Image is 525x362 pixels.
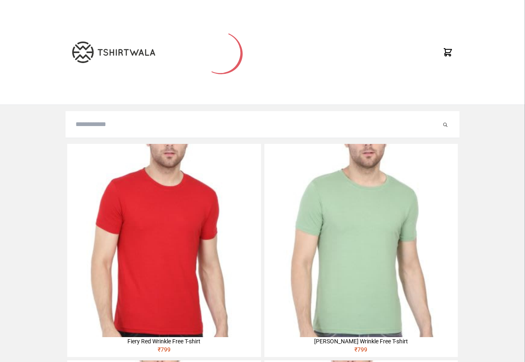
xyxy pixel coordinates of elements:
img: 4M6A2211-320x320.jpg [264,144,458,337]
div: ₹ 799 [264,345,458,357]
a: Fiery Red Wrinkle Free T-shirt₹799 [67,144,261,357]
button: Submit your search query. [441,119,449,129]
a: [PERSON_NAME] Wrinkle Free T-shirt₹799 [264,144,458,357]
img: TW-LOGO-400-104.png [72,41,155,63]
div: ₹ 799 [67,345,261,357]
div: Fiery Red Wrinkle Free T-shirt [67,337,261,345]
img: 4M6A2225-320x320.jpg [67,144,261,337]
div: [PERSON_NAME] Wrinkle Free T-shirt [264,337,458,345]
